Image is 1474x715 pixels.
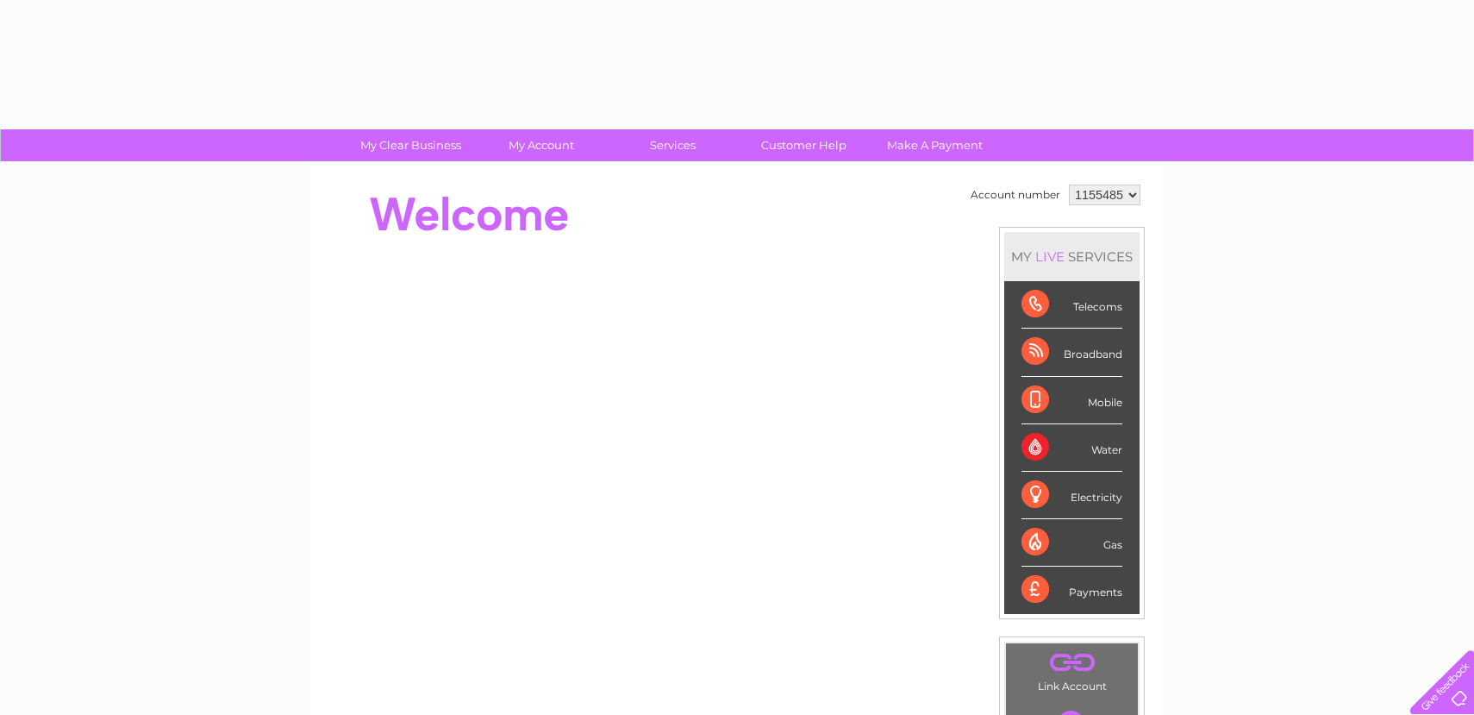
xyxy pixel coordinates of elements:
[1021,377,1122,424] div: Mobile
[340,129,482,161] a: My Clear Business
[966,180,1065,210] td: Account number
[1021,281,1122,329] div: Telecoms
[602,129,744,161] a: Services
[1021,424,1122,472] div: Water
[1021,472,1122,519] div: Electricity
[864,129,1006,161] a: Make A Payment
[1004,232,1140,281] div: MY SERVICES
[471,129,613,161] a: My Account
[1032,248,1068,265] div: LIVE
[1005,643,1139,697] td: Link Account
[1021,567,1122,613] div: Payments
[1021,519,1122,567] div: Gas
[1021,329,1122,376] div: Broadband
[1010,648,1134,678] a: .
[733,129,875,161] a: Customer Help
